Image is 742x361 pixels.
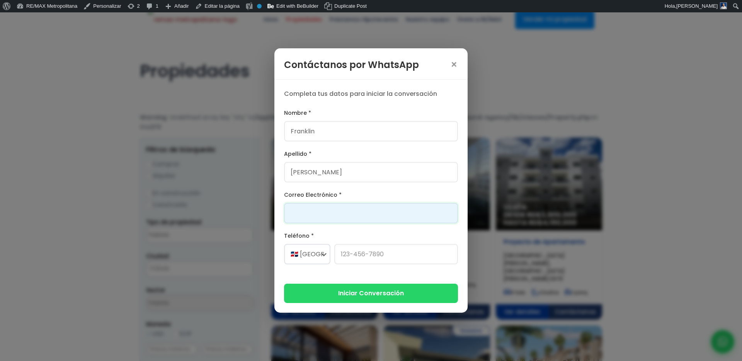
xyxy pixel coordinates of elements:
[284,89,458,99] p: Completa tus datos para iniciar la conversación
[450,60,458,70] span: ×
[284,108,458,118] label: Nombre *
[284,58,419,72] h3: Contáctanos por WhatsApp
[284,284,458,303] button: Iniciar Conversación
[257,4,262,9] div: No index
[334,244,458,264] input: 123-456-7890
[284,231,458,241] label: Teléfono *
[284,190,458,200] label: Correo Electrónico *
[284,149,458,159] label: Apellido *
[676,3,718,9] span: [PERSON_NAME]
